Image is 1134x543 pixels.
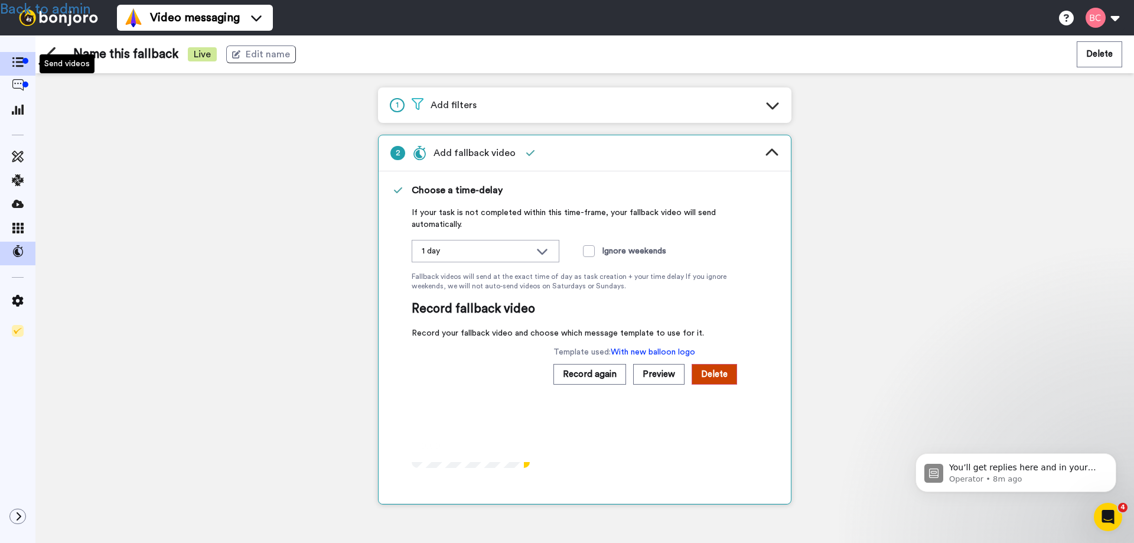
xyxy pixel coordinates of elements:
span: Choose a time-delay [412,183,503,197]
img: vm-color.svg [124,8,143,27]
span: / [443,438,447,453]
img: filter.svg [412,98,423,110]
span: Add fallback video [412,146,516,160]
span: Record your fallback video and choose which message template to use for it. [412,327,758,339]
span: If your task is not completed within this time-frame, your fallback video will send automatically. [412,207,758,230]
span: 2 [390,146,405,160]
div: Send videos [40,54,94,73]
button: Delete [692,364,737,385]
div: Ignore weekends [602,245,666,257]
span: Edit name [246,47,290,61]
span: With new balloon logo [611,348,695,356]
span: Live [188,47,217,61]
span: Fallback videos will send at the exact time of day as task creation + your time delay If you igno... [412,272,758,291]
span: Record fallback video [412,300,758,318]
span: Video messaging [150,9,240,26]
button: Delete [1077,41,1122,67]
div: 1 day [422,245,530,257]
button: Record again [553,364,626,385]
span: Template used: [553,346,737,358]
span: 0:26 [449,438,470,453]
span: 1 [390,98,405,112]
span: 0:00 [420,438,441,453]
button: Preview [633,364,685,385]
iframe: Intercom live chat [1094,503,1122,531]
span: Name this fallback [73,45,178,63]
img: Checklist.svg [12,325,24,337]
span: Add filters [412,98,477,112]
span: 4 [1118,503,1128,512]
button: Edit name [226,45,296,63]
iframe: Intercom notifications message [898,428,1134,511]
